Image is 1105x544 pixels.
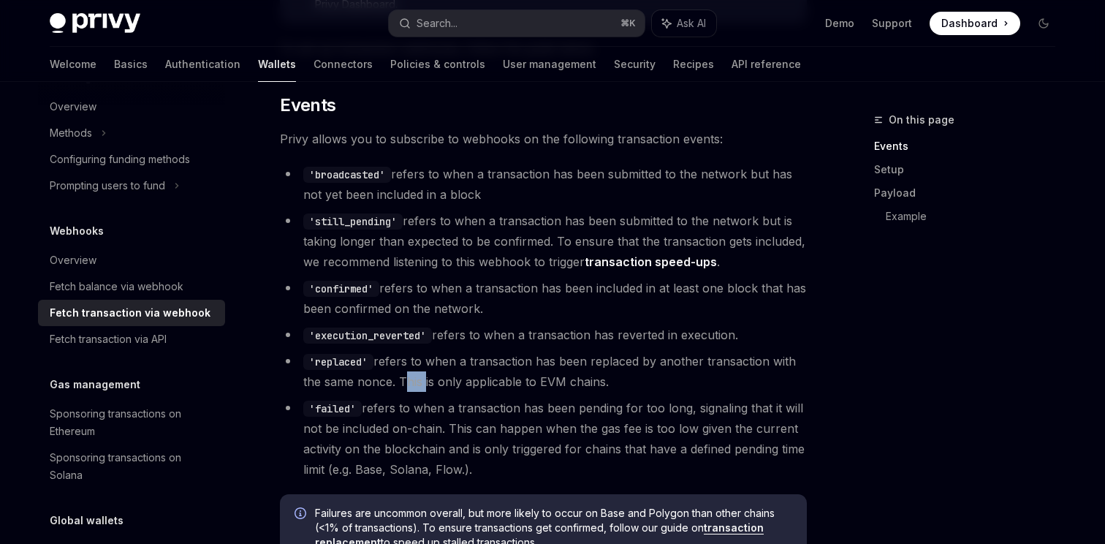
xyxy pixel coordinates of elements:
[38,273,225,300] a: Fetch balance via webhook
[303,328,432,344] code: 'execution_reverted'
[732,47,801,82] a: API reference
[886,205,1067,228] a: Example
[280,278,807,319] li: refers to when a transaction has been included in at least one block that has been confirmed on t...
[38,300,225,326] a: Fetch transaction via webhook
[941,16,998,31] span: Dashboard
[295,507,309,522] svg: Info
[38,401,225,445] a: Sponsoring transactions on Ethereum
[50,177,165,194] div: Prompting users to fund
[303,401,362,417] code: 'failed'
[258,47,296,82] a: Wallets
[874,181,1067,205] a: Payload
[114,47,148,82] a: Basics
[280,94,335,117] span: Events
[677,16,706,31] span: Ask AI
[50,222,104,240] h5: Webhooks
[872,16,912,31] a: Support
[50,124,92,142] div: Methods
[50,47,96,82] a: Welcome
[503,47,596,82] a: User management
[874,135,1067,158] a: Events
[389,10,645,37] button: Search...⌘K
[280,129,807,149] span: Privy allows you to subscribe to webhooks on the following transaction events:
[50,330,167,348] div: Fetch transaction via API
[38,94,225,120] a: Overview
[652,10,716,37] button: Ask AI
[280,325,807,345] li: refers to when a transaction has reverted in execution.
[303,167,391,183] code: 'broadcasted'
[585,254,717,270] a: transaction speed-ups
[50,512,124,529] h5: Global wallets
[620,18,636,29] span: ⌘ K
[38,247,225,273] a: Overview
[314,47,373,82] a: Connectors
[889,111,954,129] span: On this page
[50,304,210,322] div: Fetch transaction via webhook
[50,13,140,34] img: dark logo
[614,47,656,82] a: Security
[303,214,403,230] code: 'still_pending'
[50,449,216,484] div: Sponsoring transactions on Solana
[280,351,807,392] li: refers to when a transaction has been replaced by another transaction with the same nonce. This i...
[417,15,457,32] div: Search...
[280,211,807,272] li: refers to when a transaction has been submitted to the network but is taking longer than expected...
[303,354,373,370] code: 'replaced'
[38,445,225,488] a: Sponsoring transactions on Solana
[50,252,96,269] div: Overview
[50,98,96,116] div: Overview
[874,158,1067,181] a: Setup
[280,164,807,205] li: refers to when a transaction has been submitted to the network but has not yet been included in a...
[1032,12,1055,35] button: Toggle dark mode
[50,376,140,393] h5: Gas management
[38,326,225,352] a: Fetch transaction via API
[825,16,854,31] a: Demo
[165,47,240,82] a: Authentication
[50,278,183,295] div: Fetch balance via webhook
[50,151,190,168] div: Configuring funding methods
[930,12,1020,35] a: Dashboard
[673,47,714,82] a: Recipes
[280,398,807,480] li: refers to when a transaction has been pending for too long, signaling that it will not be include...
[390,47,485,82] a: Policies & controls
[50,405,216,440] div: Sponsoring transactions on Ethereum
[38,146,225,173] a: Configuring funding methods
[303,281,379,297] code: 'confirmed'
